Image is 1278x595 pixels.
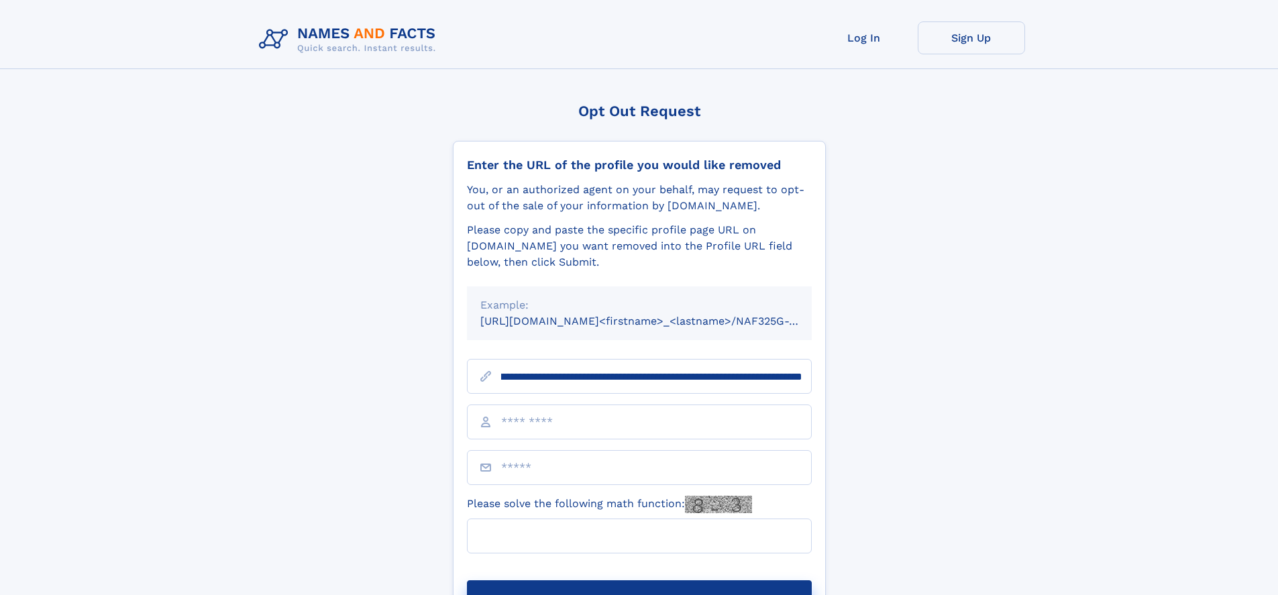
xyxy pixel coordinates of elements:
[480,297,798,313] div: Example:
[467,182,812,214] div: You, or an authorized agent on your behalf, may request to opt-out of the sale of your informatio...
[467,222,812,270] div: Please copy and paste the specific profile page URL on [DOMAIN_NAME] you want removed into the Pr...
[467,158,812,172] div: Enter the URL of the profile you would like removed
[453,103,826,119] div: Opt Out Request
[467,496,752,513] label: Please solve the following math function:
[810,21,918,54] a: Log In
[480,315,837,327] small: [URL][DOMAIN_NAME]<firstname>_<lastname>/NAF325G-xxxxxxxx
[254,21,447,58] img: Logo Names and Facts
[918,21,1025,54] a: Sign Up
